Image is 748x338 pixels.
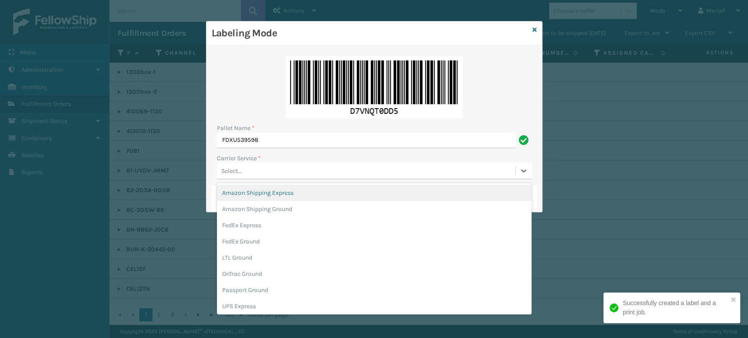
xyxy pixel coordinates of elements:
h3: Labeling Mode [212,27,529,40]
div: FedEx Express [217,217,532,233]
div: Amazon Shipping Ground [217,201,532,217]
div: FedEx Ground [217,233,532,250]
div: Passport Ground [217,282,532,298]
div: Select... [221,166,242,176]
label: Pallet Name [217,123,255,133]
div: LTL Ground [217,250,532,266]
img: hzcNUwAAAAZJREFUAwCHrFCQXDqP+AAAAABJRU5ErkJggg== [286,56,463,118]
div: Amazon Shipping Express [217,185,532,201]
label: Carrier Service [217,154,261,163]
button: close [730,296,737,304]
div: Successfully created a label and a print job. [623,299,728,317]
div: OnTrac Ground [217,266,532,282]
div: UPS Express [217,298,532,314]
